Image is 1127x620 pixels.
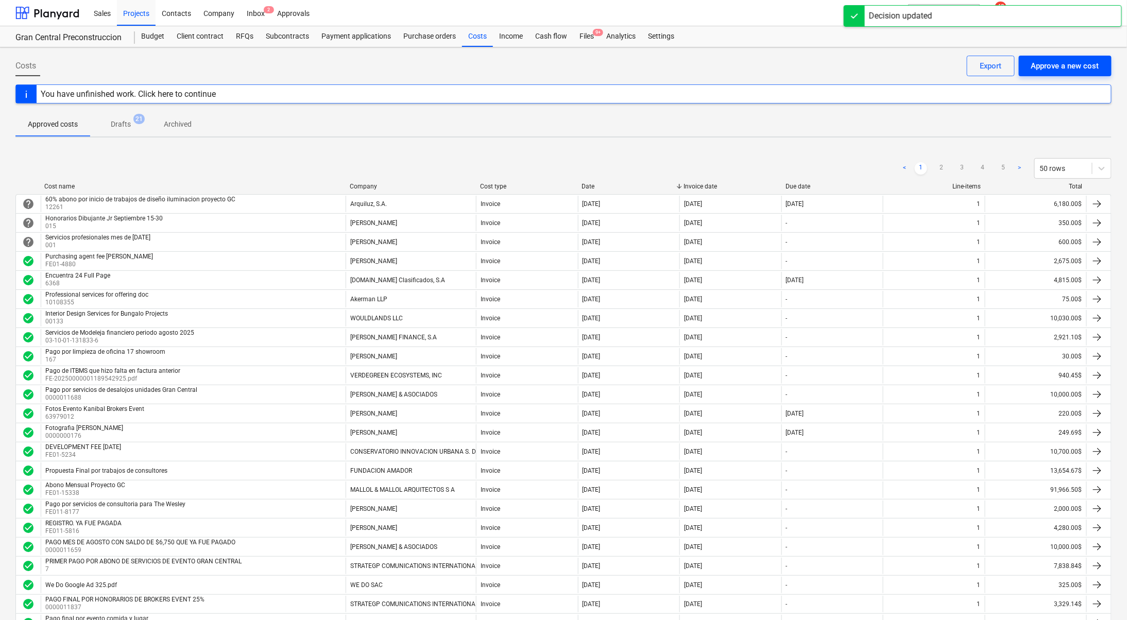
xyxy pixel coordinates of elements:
[583,524,601,531] div: [DATE]
[22,388,35,401] span: check_circle
[786,183,879,190] div: Due date
[481,524,500,531] div: Invoice
[684,410,702,417] div: [DATE]
[22,484,35,496] div: Invoice was approved
[684,448,702,455] div: [DATE]
[45,203,237,212] p: 12261
[786,524,788,531] div: -
[41,89,216,99] div: You have unfinished work. Click here to continue
[45,596,204,603] div: PAGO FINAL POR HONORARIOS DE BROKERS EVENT 25%
[985,462,1086,479] div: 13,654.67$
[684,372,702,379] div: [DATE]
[350,600,496,608] div: STRATEGP COMUNICATIONS INTERNATIONAL CORP
[583,600,601,608] div: [DATE]
[350,200,387,208] div: Arquiluz, S.A.
[135,26,170,47] div: Budget
[22,217,35,229] span: help
[583,486,601,493] div: [DATE]
[15,32,123,43] div: Gran Central Preconstruccion
[170,26,230,47] div: Client contract
[985,405,1086,422] div: 220.00$
[350,391,437,398] div: [PERSON_NAME] & ASOCIADOS
[22,541,35,553] div: Invoice was approved
[684,486,702,493] div: [DATE]
[45,527,124,536] p: FE011-5816
[45,253,153,260] div: Purchasing agent fee [PERSON_NAME]
[493,26,529,47] div: Income
[22,198,35,210] span: help
[45,539,235,546] div: PAGO MES DE AGOSTO CON SALDO DE $6,750 QUE YA FUE PAGADO
[15,60,36,72] span: Costs
[350,353,397,360] div: [PERSON_NAME]
[980,59,1002,73] div: Export
[45,355,167,364] p: 167
[45,405,144,412] div: Fotos Evento Kanibal Brokers Event
[45,196,235,203] div: 60% abono por inicio de trabajos de diseño iluminacion proyecto GC
[898,162,911,175] a: Previous page
[977,238,981,246] div: 1
[583,410,601,417] div: [DATE]
[684,429,702,436] div: [DATE]
[583,543,601,550] div: [DATE]
[350,581,383,589] div: WE DO SAC
[786,277,804,284] div: [DATE]
[45,412,146,421] p: 63979012
[45,393,199,402] p: 0000011688
[684,315,702,322] div: [DATE]
[977,334,981,341] div: 1
[22,598,35,610] div: Invoice was approved
[786,448,788,455] div: -
[985,577,1086,593] div: 325.00$
[977,600,981,608] div: 1
[869,10,932,22] div: Decision updated
[985,367,1086,384] div: 940.45$
[350,334,437,341] div: [PERSON_NAME] FINANCE, S.A
[786,315,788,322] div: -
[45,279,112,288] p: 6368
[684,581,702,589] div: [DATE]
[977,257,981,265] div: 1
[481,257,500,265] div: Invoice
[985,443,1086,460] div: 10,700.00$
[684,467,702,474] div: [DATE]
[22,522,35,534] div: Invoice was approved
[684,238,702,246] div: [DATE]
[935,162,948,175] a: Page 2
[977,505,981,512] div: 1
[529,26,573,47] a: Cash flow
[230,26,260,47] a: RFQs
[684,562,702,570] div: [DATE]
[583,334,601,341] div: [DATE]
[260,26,315,47] a: Subcontracts
[985,272,1086,288] div: 4,815.00$
[977,277,981,284] div: 1
[350,448,488,455] div: CONSERVATORIO INNOVACION URBANA S. DE RL
[22,369,35,382] div: Invoice was approved
[985,234,1086,250] div: 600.00$
[786,486,788,493] div: -
[684,219,702,227] div: [DATE]
[350,183,472,190] div: Company
[480,183,574,190] div: Cost type
[977,372,981,379] div: 1
[45,336,196,345] p: 03-10-01-131833-6
[481,581,500,589] div: Invoice
[977,296,981,303] div: 1
[786,353,788,360] div: -
[45,481,125,489] div: Abono Mensual Proyecto GC
[45,317,170,326] p: 00133
[22,541,35,553] span: check_circle
[786,581,788,589] div: -
[977,448,981,455] div: 1
[45,386,197,393] div: Pago por servicios de desalojos unidades Gran Central
[22,522,35,534] span: check_circle
[583,505,601,512] div: [DATE]
[45,581,117,589] div: We Do Google Ad 325.pdf
[481,448,500,455] div: Invoice
[985,215,1086,231] div: 350.00$
[45,272,110,279] div: Encuentra 24 Full Page
[350,562,496,570] div: STRATEGP COMUNICATIONS INTERNATIONAL CORP
[22,579,35,591] div: Invoice was approved
[45,467,167,474] div: Propuesta Final por trabajos de consultores
[350,315,403,322] div: WOULDLANDS LLC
